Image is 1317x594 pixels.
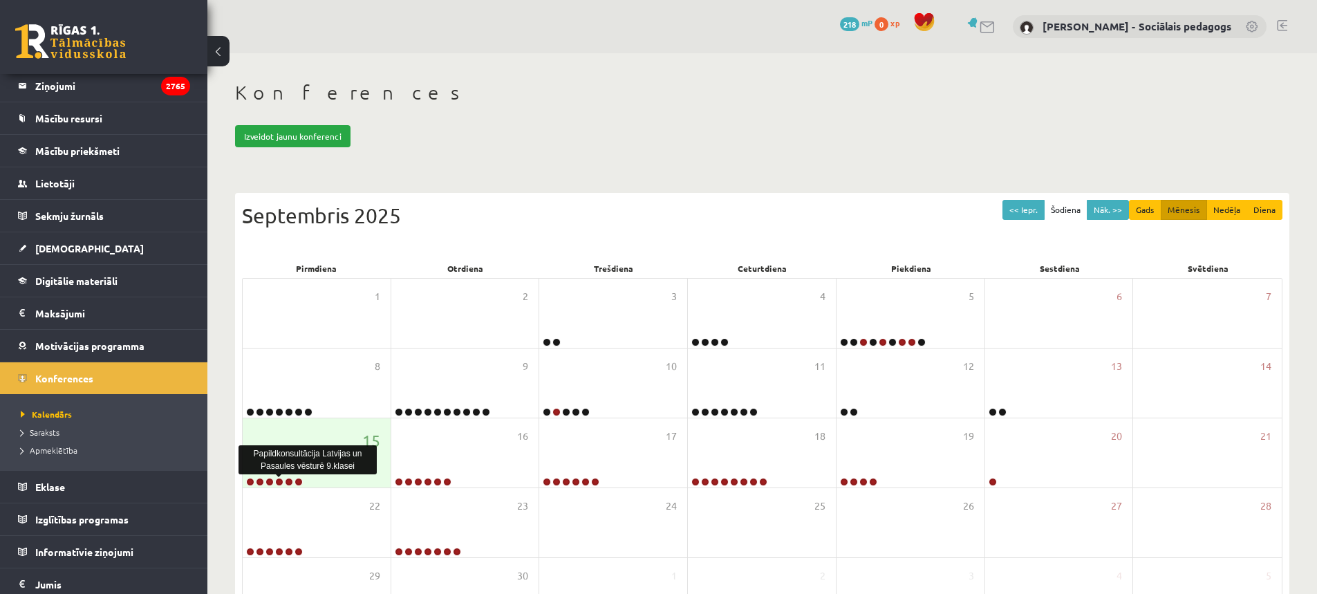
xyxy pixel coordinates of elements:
[18,102,190,134] a: Mācību resursi
[820,568,825,584] span: 2
[671,568,677,584] span: 1
[18,297,190,329] a: Maksājumi
[242,259,391,278] div: Pirmdiena
[18,232,190,264] a: [DEMOGRAPHIC_DATA]
[1206,200,1247,220] button: Nedēļa
[840,17,859,31] span: 218
[969,568,974,584] span: 3
[21,445,77,456] span: Apmeklētība
[18,135,190,167] a: Mācību priekšmeti
[35,481,65,493] span: Eklase
[523,289,528,304] span: 2
[21,427,59,438] span: Saraksts
[35,578,62,591] span: Jumis
[18,200,190,232] a: Sekmju žurnāls
[1129,200,1161,220] button: Gads
[35,242,144,254] span: [DEMOGRAPHIC_DATA]
[18,503,190,535] a: Izglītības programas
[1266,289,1271,304] span: 7
[35,340,144,352] span: Motivācijas programma
[1117,568,1122,584] span: 4
[523,359,528,374] span: 9
[18,167,190,199] a: Lietotāji
[666,429,677,444] span: 17
[35,372,93,384] span: Konferences
[814,429,825,444] span: 18
[18,330,190,362] a: Motivācijas programma
[369,568,380,584] span: 29
[1266,568,1271,584] span: 5
[35,513,129,526] span: Izglītības programas
[18,70,190,102] a: Ziņojumi2765
[666,499,677,514] span: 24
[362,429,380,452] span: 15
[21,426,194,438] a: Saraksts
[875,17,888,31] span: 0
[820,289,825,304] span: 4
[35,297,190,329] legend: Maksājumi
[18,265,190,297] a: Digitālie materiāli
[1260,429,1271,444] span: 21
[861,17,872,28] span: mP
[1087,200,1129,220] button: Nāk. >>
[969,289,974,304] span: 5
[890,17,899,28] span: xp
[35,546,133,558] span: Informatīvie ziņojumi
[688,259,837,278] div: Ceturtdiena
[391,259,539,278] div: Otrdiena
[35,145,120,157] span: Mācību priekšmeti
[375,359,380,374] span: 8
[963,429,974,444] span: 19
[1134,259,1282,278] div: Svētdiena
[963,359,974,374] span: 12
[539,259,688,278] div: Trešdiena
[21,444,194,456] a: Apmeklētība
[671,289,677,304] span: 3
[242,200,1282,231] div: Septembris 2025
[1111,429,1122,444] span: 20
[35,177,75,189] span: Lietotāji
[1043,19,1231,33] a: [PERSON_NAME] - Sociālais pedagogs
[814,499,825,514] span: 25
[963,499,974,514] span: 26
[1044,200,1087,220] button: Šodiena
[985,259,1134,278] div: Sestdiena
[369,499,380,514] span: 22
[1260,499,1271,514] span: 28
[517,499,528,514] span: 23
[239,445,377,474] div: Papildkonsultācija Latvijas un Pasaules vēsturē 9.klasei
[235,125,351,147] a: Izveidot jaunu konferenci
[814,359,825,374] span: 11
[35,210,104,222] span: Sekmju žurnāls
[666,359,677,374] span: 10
[21,408,194,420] a: Kalendārs
[517,429,528,444] span: 16
[18,471,190,503] a: Eklase
[18,536,190,568] a: Informatīvie ziņojumi
[18,362,190,394] a: Konferences
[517,568,528,584] span: 30
[375,289,380,304] span: 1
[21,409,72,420] span: Kalendārs
[875,17,906,28] a: 0 xp
[837,259,985,278] div: Piekdiena
[1246,200,1282,220] button: Diena
[35,275,118,287] span: Digitālie materiāli
[35,70,190,102] legend: Ziņojumi
[35,112,102,124] span: Mācību resursi
[15,24,126,59] a: Rīgas 1. Tālmācības vidusskola
[1111,499,1122,514] span: 27
[1161,200,1207,220] button: Mēnesis
[1111,359,1122,374] span: 13
[1260,359,1271,374] span: 14
[1002,200,1045,220] button: << Iepr.
[235,81,1289,104] h1: Konferences
[1020,21,1034,35] img: Dagnija Gaubšteina - Sociālais pedagogs
[840,17,872,28] a: 218 mP
[1117,289,1122,304] span: 6
[161,77,190,95] i: 2765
